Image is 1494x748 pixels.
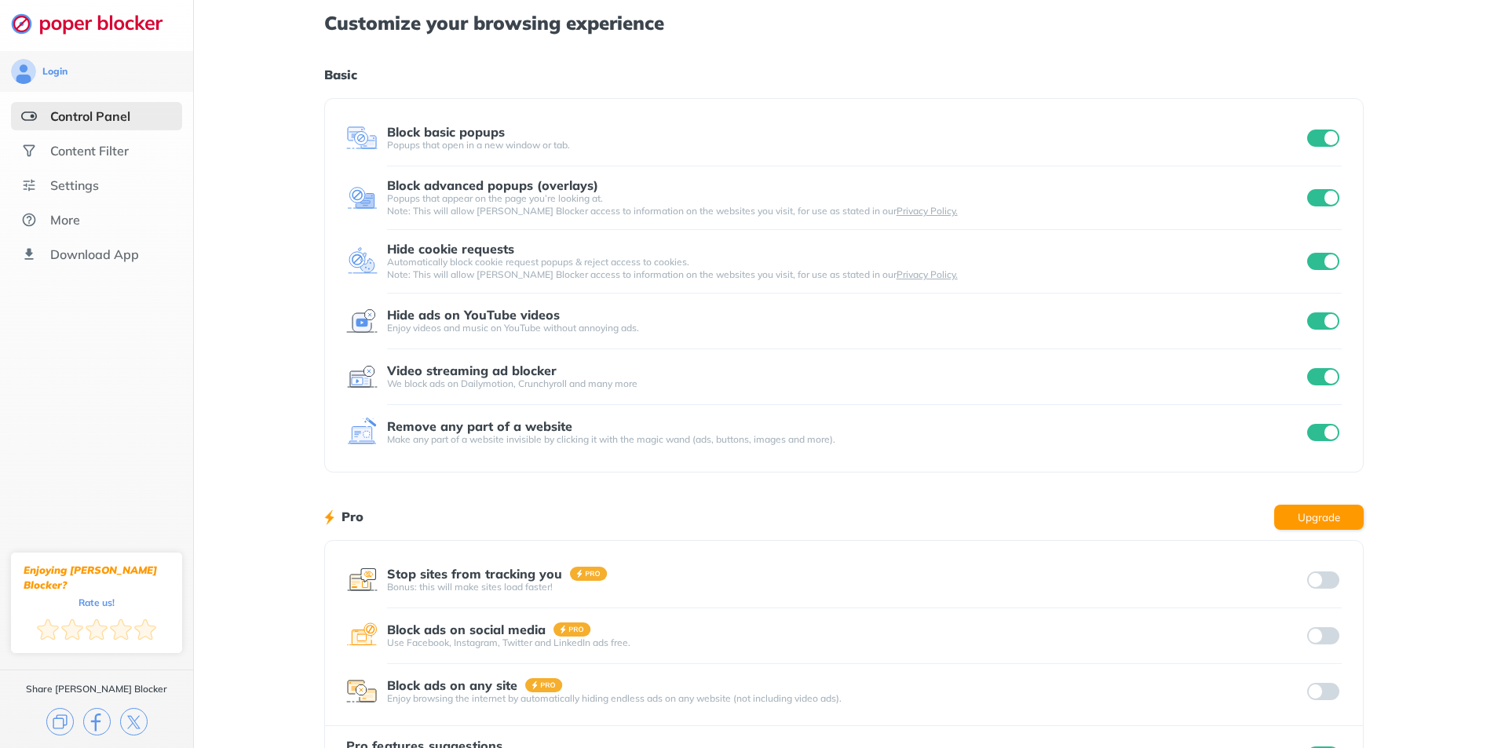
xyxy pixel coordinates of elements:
img: avatar.svg [11,59,36,84]
div: Video streaming ad blocker [387,363,557,378]
a: Privacy Policy. [897,205,958,217]
div: Block ads on any site [387,678,517,692]
img: feature icon [346,620,378,651]
div: Enjoying [PERSON_NAME] Blocker? [24,563,170,593]
div: Hide ads on YouTube videos [387,308,560,322]
div: Popups that open in a new window or tab. [387,139,1304,151]
a: Privacy Policy. [897,268,958,280]
img: feature icon [346,361,378,392]
h1: Customize your browsing experience [324,13,1364,33]
div: Make any part of a website invisible by clicking it with the magic wand (ads, buttons, images and... [387,433,1304,446]
div: Block advanced popups (overlays) [387,178,598,192]
div: Remove any part of a website [387,419,572,433]
div: Share [PERSON_NAME] Blocker [26,683,167,695]
div: Control Panel [50,108,130,124]
img: about.svg [21,212,37,228]
img: pro-badge.svg [570,567,608,581]
h1: Basic [324,64,1364,85]
img: feature icon [346,676,378,707]
div: Enjoy videos and music on YouTube without annoying ads. [387,322,1304,334]
img: logo-webpage.svg [11,13,180,35]
img: download-app.svg [21,246,37,262]
div: Bonus: this will make sites load faster! [387,581,1304,593]
div: Block basic popups [387,125,505,139]
div: Block ads on social media [387,622,546,637]
button: Upgrade [1274,505,1364,530]
div: Use Facebook, Instagram, Twitter and LinkedIn ads free. [387,637,1304,649]
img: pro-badge.svg [525,678,563,692]
img: settings.svg [21,177,37,193]
div: Rate us! [79,599,115,606]
img: lighting bolt [324,508,334,527]
img: feature icon [346,122,378,154]
img: x.svg [120,708,148,735]
img: facebook.svg [83,708,111,735]
div: Settings [50,177,99,193]
img: features-selected.svg [21,108,37,124]
img: pro-badge.svg [553,622,591,637]
img: feature icon [346,564,378,596]
h1: Pro [342,506,363,527]
div: Automatically block cookie request popups & reject access to cookies. Note: This will allow [PERS... [387,256,1304,281]
img: feature icon [346,246,378,277]
div: Download App [50,246,139,262]
div: We block ads on Dailymotion, Crunchyroll and many more [387,378,1304,390]
img: social.svg [21,143,37,159]
div: Hide cookie requests [387,242,514,256]
div: Login [42,65,68,78]
div: More [50,212,80,228]
img: feature icon [346,305,378,337]
img: feature icon [346,182,378,213]
div: Stop sites from tracking you [387,567,562,581]
div: Enjoy browsing the internet by automatically hiding endless ads on any website (not including vid... [387,692,1304,705]
div: Content Filter [50,143,129,159]
img: feature icon [346,417,378,448]
img: copy.svg [46,708,74,735]
div: Popups that appear on the page you’re looking at. Note: This will allow [PERSON_NAME] Blocker acc... [387,192,1304,217]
